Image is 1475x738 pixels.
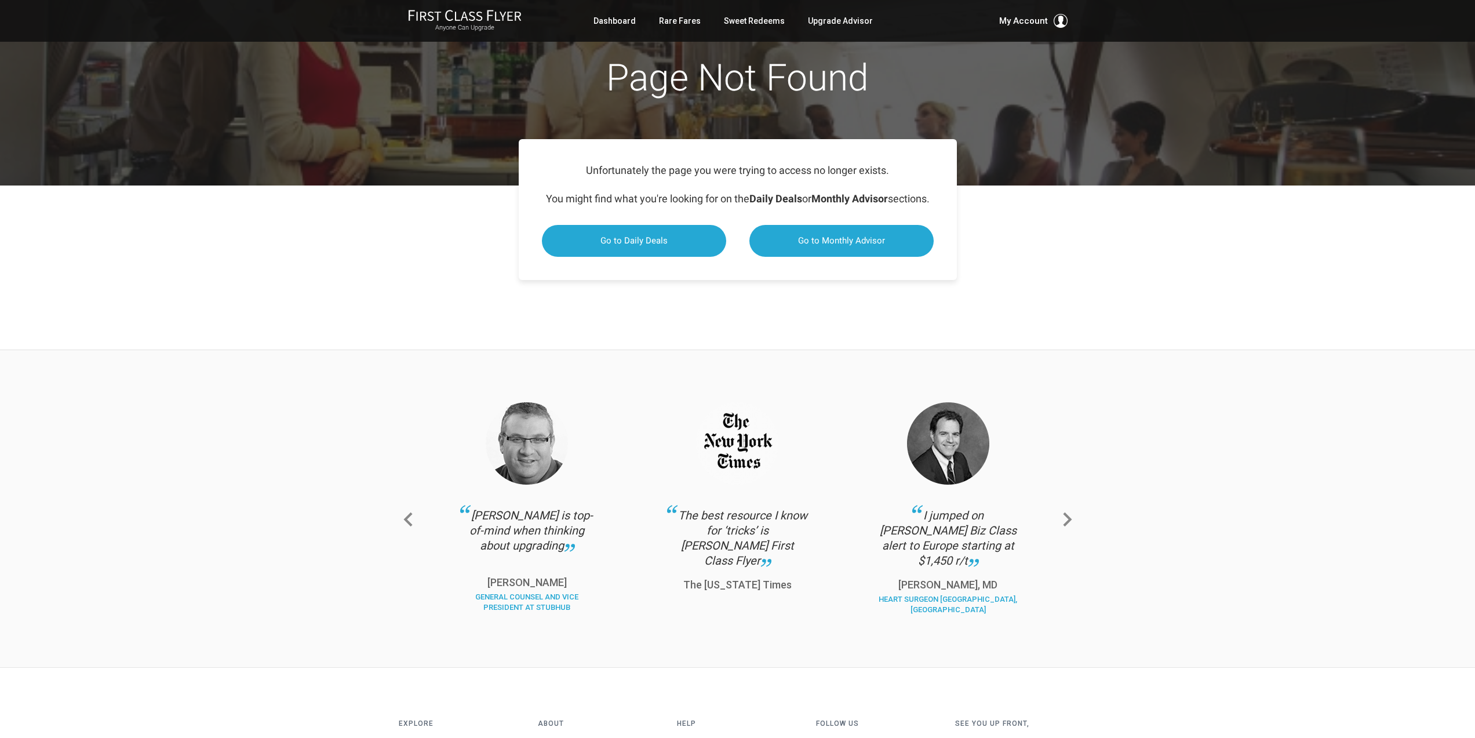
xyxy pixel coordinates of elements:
[749,225,934,257] a: Go to Monthly Advisor
[724,10,785,31] a: Sweet Redeems
[399,508,417,537] a: Previous slide
[408,9,522,32] a: First Class FlyerAnyone Can Upgrade
[667,508,808,568] div: The best resource I know for ‘tricks’ is [PERSON_NAME] First Class Flyer
[999,14,1068,28] button: My Account
[798,235,885,246] span: Go to Monthly Advisor
[877,508,1018,568] div: I jumped on [PERSON_NAME] Biz Class alert to Europe starting at $1,450 r/t
[749,192,802,205] strong: Daily Deals
[667,580,808,590] p: The [US_STATE] Times
[542,225,726,257] a: Go to Daily Deals
[408,24,522,32] small: Anyone Can Upgrade
[811,192,888,205] strong: Monthly Advisor
[1058,508,1077,537] a: Next slide
[456,508,597,566] div: [PERSON_NAME] is top-of-mind when thinking about upgrading
[696,402,778,485] img: new_york_times_testimonial.png
[399,720,520,728] h4: Explore
[816,720,938,728] h4: Follow Us
[408,9,522,21] img: First Class Flyer
[542,191,934,208] p: You might find what you're looking for on the or sections.
[659,10,701,31] a: Rare Fares
[955,720,1077,728] h4: See You Up Front,
[606,56,869,100] span: Page Not Found
[593,10,636,31] a: Dashboard
[542,162,934,179] p: Unfortunately the page you were trying to access no longer exists.
[999,14,1048,28] span: My Account
[456,577,597,588] p: [PERSON_NAME]
[677,720,799,728] h4: Help
[877,594,1018,624] div: Heart Surgeon [GEOGRAPHIC_DATA], [GEOGRAPHIC_DATA]
[907,402,989,485] img: Pass.png
[456,592,597,621] div: General Counsel and Vice President at StubHub
[538,720,660,728] h4: About
[808,10,873,31] a: Upgrade Advisor
[486,402,568,485] img: Cohen.png
[877,580,1018,590] p: [PERSON_NAME], MD
[600,235,668,246] span: Go to Daily Deals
